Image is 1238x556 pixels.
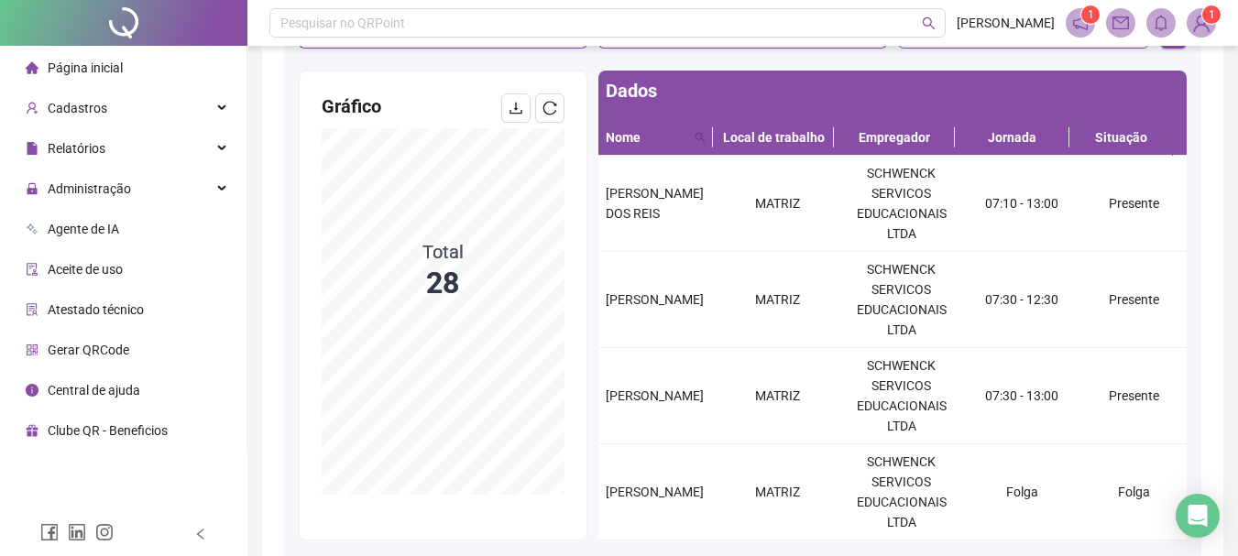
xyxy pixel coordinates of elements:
[1209,8,1215,21] span: 1
[26,263,38,276] span: audit
[713,120,834,156] th: Local de trabalho
[1202,5,1221,24] sup: Atualize o seu contato no menu Meus Dados
[509,101,523,115] span: download
[963,444,1080,540] td: Folga
[1080,348,1187,444] td: Presente
[95,523,114,541] span: instagram
[26,384,38,397] span: info-circle
[48,423,168,438] span: Clube QR - Beneficios
[322,95,381,117] span: Gráfico
[26,424,38,437] span: gift
[542,101,557,115] span: reload
[963,348,1080,444] td: 07:30 - 13:00
[48,262,123,277] span: Aceite de uso
[955,120,1069,156] th: Jornada
[48,222,119,236] span: Agente de IA
[1080,252,1187,348] td: Presente
[1112,15,1129,31] span: mail
[1176,494,1220,538] div: Open Intercom Messenger
[606,127,687,147] span: Nome
[606,80,657,102] span: Dados
[194,528,207,540] span: left
[48,60,123,75] span: Página inicial
[691,124,709,151] span: search
[26,303,38,316] span: solution
[26,343,38,356] span: qrcode
[1088,8,1094,21] span: 1
[1069,120,1173,156] th: Situação
[839,252,963,348] td: SCHWENCK SERVICOS EDUCACIONAIS LTDA
[839,444,963,540] td: SCHWENCK SERVICOS EDUCACIONAIS LTDA
[606,292,704,307] span: [PERSON_NAME]
[68,523,86,541] span: linkedin
[716,156,839,252] td: MATRIZ
[48,101,107,115] span: Cadastros
[963,156,1080,252] td: 07:10 - 13:00
[26,142,38,155] span: file
[1080,156,1187,252] td: Presente
[26,102,38,114] span: user-add
[26,61,38,74] span: home
[48,181,131,196] span: Administração
[606,388,704,403] span: [PERSON_NAME]
[839,156,963,252] td: SCHWENCK SERVICOS EDUCACIONAIS LTDA
[716,252,839,348] td: MATRIZ
[48,302,144,317] span: Atestado técnico
[922,16,936,30] span: search
[839,348,963,444] td: SCHWENCK SERVICOS EDUCACIONAIS LTDA
[1153,15,1169,31] span: bell
[1081,5,1100,24] sup: 1
[1080,444,1187,540] td: Folga
[606,186,704,221] span: [PERSON_NAME] DOS REIS
[48,383,140,398] span: Central de ajuda
[1188,9,1215,37] img: 90233
[716,444,839,540] td: MATRIZ
[606,485,704,499] span: [PERSON_NAME]
[40,523,59,541] span: facebook
[1072,15,1089,31] span: notification
[695,132,706,143] span: search
[716,348,839,444] td: MATRIZ
[26,182,38,195] span: lock
[963,252,1080,348] td: 07:30 - 12:30
[48,343,129,357] span: Gerar QRCode
[48,141,105,156] span: Relatórios
[957,13,1055,33] span: [PERSON_NAME]
[834,120,955,156] th: Empregador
